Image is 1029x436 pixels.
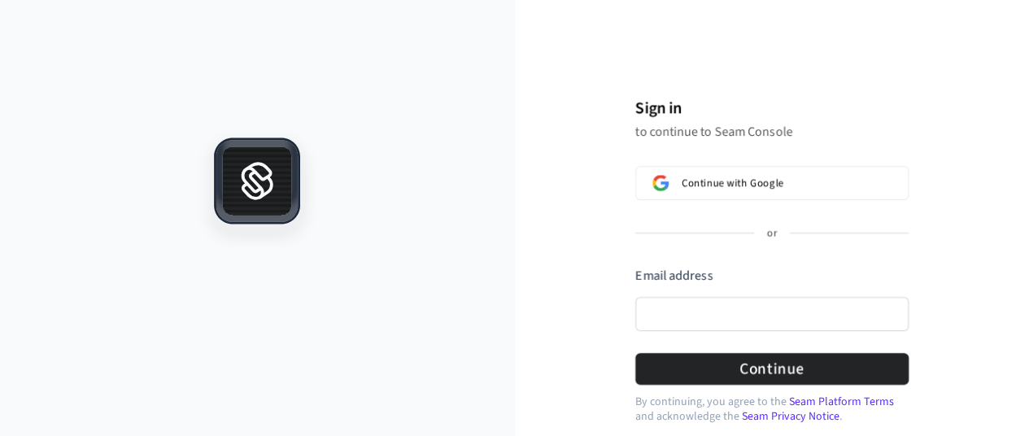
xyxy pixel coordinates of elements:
[767,226,777,241] p: or
[635,96,909,120] h1: Sign in
[652,175,669,191] img: Sign in with Google
[635,267,713,285] label: Email address
[635,166,909,200] button: Sign in with GoogleContinue with Google
[789,394,894,410] a: Seam Platform Terms
[635,395,909,424] p: By continuing, you agree to the and acknowledge the .
[742,408,839,425] a: Seam Privacy Notice
[682,177,783,190] span: Continue with Google
[635,124,909,140] p: to continue to Seam Console
[635,353,909,385] button: Continue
